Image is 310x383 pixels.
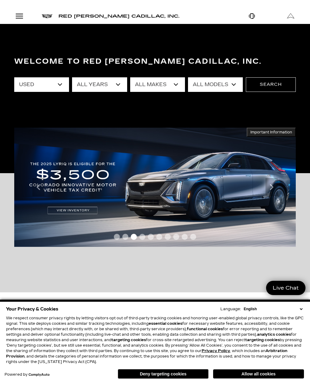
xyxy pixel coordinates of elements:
strong: analytics cookies [257,332,291,337]
span: Go to slide 2 [122,234,128,240]
span: Go to slide 4 [139,234,145,240]
img: Cadillac logo [42,14,52,18]
span: Go to slide 8 [173,234,179,240]
select: Filter by make [130,77,185,92]
button: Deny targeting cookies [118,369,209,379]
a: Privacy Policy [202,349,230,353]
p: We respect consumer privacy rights by letting visitors opt out of third-party tracking cookies an... [6,315,304,365]
div: Language: [220,307,241,311]
button: Important Information [247,128,296,137]
span: Go to slide 10 [190,234,196,240]
span: Go to slide 3 [131,234,137,240]
a: Red [PERSON_NAME] Cadillac, Inc. [58,12,180,21]
span: Go to slide 9 [182,234,188,240]
span: Go to slide 6 [156,234,162,240]
select: Language Select [242,306,304,312]
div: Powered by [5,373,50,377]
a: Cadillac logo [42,12,52,20]
div: Next [265,178,278,196]
h3: Welcome to Red [PERSON_NAME] Cadillac, Inc. [14,55,296,68]
span: Go to slide 7 [165,234,171,240]
span: Go to slide 1 [114,234,120,240]
a: Open Phone Modal [232,8,271,24]
a: Live Chat [266,281,305,295]
select: Filter by model [188,77,243,92]
span: Red [PERSON_NAME] Cadillac, Inc. [58,14,180,19]
span: Important Information [250,130,292,135]
span: Your Privacy & Cookies [6,305,58,313]
img: THE 2025 LYRIQ IS ELIGIBLE FOR THE $3,500 COLORADO INNOVATIVE MOTOR VEHICLE TAX CREDIT [14,128,296,247]
button: Search [246,77,296,92]
select: Filter by year [72,77,127,92]
span: Live Chat [270,284,302,291]
strong: targeting cookies [111,338,146,342]
strong: essential cookies [149,321,182,326]
a: ComplyAuto [28,373,50,377]
div: Previous [32,178,45,196]
button: Allow all cookies [213,369,304,378]
strong: functional cookies [187,327,223,331]
select: Filter by type [14,77,69,92]
a: Open Get Directions Modal [271,8,310,24]
strong: targeting cookies [245,338,280,342]
span: Go to slide 5 [148,234,154,240]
